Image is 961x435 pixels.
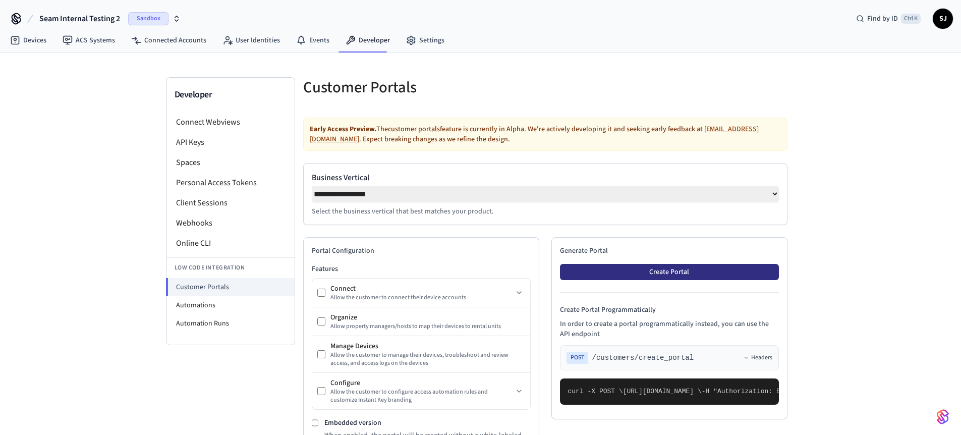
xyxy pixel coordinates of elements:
[312,206,779,216] p: Select the business vertical that best matches your product.
[2,31,54,49] a: Devices
[330,284,513,294] div: Connect
[702,388,890,395] span: -H "Authorization: Bearer seam_api_key_123456" \
[166,213,295,233] li: Webhooks
[848,10,929,28] div: Find by IDCtrl K
[592,353,694,363] span: /customers/create_portal
[166,173,295,193] li: Personal Access Tokens
[934,10,952,28] span: SJ
[303,118,787,151] div: The customer portals feature is currently in Alpha. We're actively developing it and seeking earl...
[933,9,953,29] button: SJ
[937,409,949,425] img: SeamLogoGradient.69752ec5.svg
[310,124,759,144] a: [EMAIL_ADDRESS][DOMAIN_NAME]
[175,88,287,102] h3: Developer
[166,296,295,314] li: Automations
[166,314,295,333] li: Automation Runs
[560,246,779,256] h2: Generate Portal
[166,193,295,213] li: Client Sessions
[39,13,120,25] span: Seam Internal Testing 2
[166,278,295,296] li: Customer Portals
[310,124,376,134] strong: Early Access Preview.
[303,77,539,98] h5: Customer Portals
[312,246,531,256] h2: Portal Configuration
[330,294,513,302] div: Allow the customer to connect their device accounts
[330,341,525,351] div: Manage Devices
[330,322,525,331] div: Allow property managers/hosts to map their devices to rental units
[330,378,513,388] div: Configure
[560,319,779,339] p: In order to create a portal programmatically instead, you can use the API endpoint
[166,152,295,173] li: Spaces
[337,31,398,49] a: Developer
[623,388,702,395] span: [URL][DOMAIN_NAME] \
[166,112,295,132] li: Connect Webviews
[123,31,214,49] a: Connected Accounts
[398,31,453,49] a: Settings
[867,14,898,24] span: Find by ID
[166,257,295,278] li: Low Code Integration
[567,352,588,364] span: POST
[54,31,123,49] a: ACS Systems
[560,264,779,280] button: Create Portal
[568,388,623,395] span: curl -X POST \
[560,305,779,315] h4: Create Portal Programmatically
[288,31,337,49] a: Events
[330,351,525,367] div: Allow the customer to manage their devices, troubleshoot and review access, and access logs on th...
[901,14,921,24] span: Ctrl K
[324,418,381,428] label: Embedded version
[128,12,168,25] span: Sandbox
[312,264,531,274] h3: Features
[330,388,513,404] div: Allow the customer to configure access automation rules and customize Instant Key branding
[166,132,295,152] li: API Keys
[166,233,295,253] li: Online CLI
[330,312,525,322] div: Organize
[743,354,772,362] button: Headers
[214,31,288,49] a: User Identities
[312,172,779,184] label: Business Vertical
